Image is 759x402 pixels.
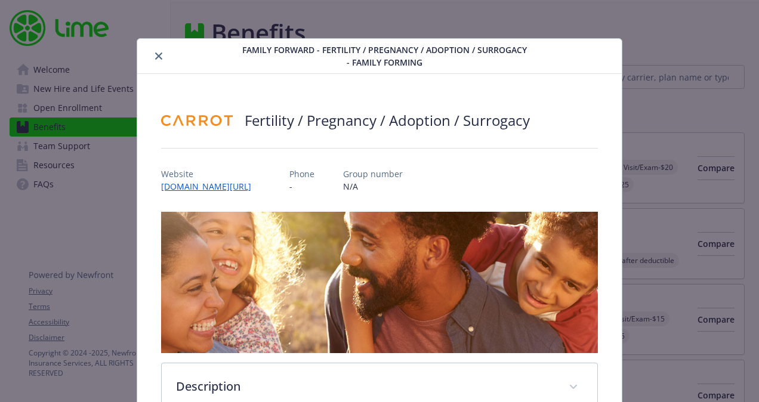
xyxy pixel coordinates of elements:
p: N/A [343,180,403,193]
p: Website [161,168,261,180]
a: [DOMAIN_NAME][URL] [161,181,261,192]
img: banner [161,212,598,353]
p: Description [176,378,554,395]
p: - [289,180,314,193]
span: Family Forward - Fertility / Pregnancy / Adoption / Surrogacy - Family Forming [242,44,527,69]
p: Phone [289,168,314,180]
img: Carrot [161,103,233,138]
p: Group number [343,168,403,180]
button: close [152,49,166,63]
h2: Fertility / Pregnancy / Adoption / Surrogacy [245,110,530,131]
